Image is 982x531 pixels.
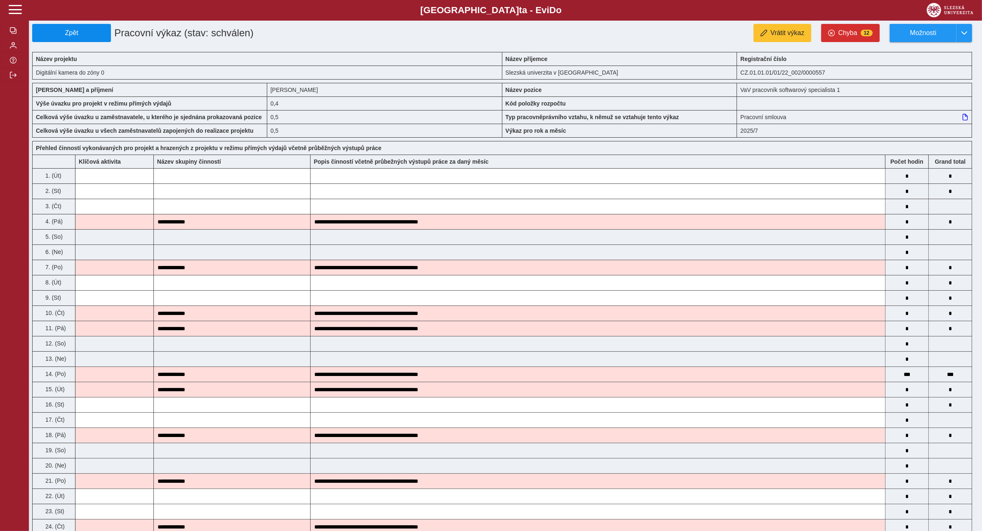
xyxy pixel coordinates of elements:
div: 0,5 [267,110,502,124]
span: 15. (Út) [44,386,65,392]
b: Celková výše úvazku u zaměstnavatele, u kterého je sjednána prokazovaná pozice [36,114,262,120]
b: Celková výše úvazku u všech zaměstnavatelů zapojených do realizace projektu [36,127,254,134]
div: CZ.01.01.01/01/22_002/0000557 [737,66,972,80]
span: 8. (Út) [44,279,61,286]
div: 2025/7 [737,124,972,138]
span: 23. (St) [44,508,64,515]
b: Název skupiny činností [157,158,221,165]
span: 9. (St) [44,294,61,301]
span: 14. (Po) [44,371,66,377]
span: 22. (Út) [44,493,65,499]
div: VaV pracovník softwarový specialista 1 [737,83,972,96]
span: 1. (Út) [44,172,61,179]
b: Klíčová aktivita [79,158,121,165]
span: 5. (So) [44,233,63,240]
div: 0,5 [267,124,502,138]
b: Kód položky rozpočtu [506,100,566,107]
span: 16. (St) [44,401,64,408]
span: 4. (Pá) [44,218,63,225]
span: Zpět [36,29,107,37]
span: 3. (Čt) [44,203,61,209]
img: logo_web_su.png [927,3,973,17]
b: Suma za den přes všechny výkazy [929,158,972,165]
span: Chyba [838,29,857,37]
b: Název projektu [36,56,77,62]
b: Registrační číslo [740,56,787,62]
span: 20. (Ne) [44,462,66,469]
span: 21. (Po) [44,477,66,484]
span: 2. (St) [44,188,61,194]
div: Slezská univerzita v [GEOGRAPHIC_DATA] [502,66,737,80]
span: 17. (Čt) [44,416,65,423]
b: Počet hodin [885,158,928,165]
div: Pracovní smlouva [737,110,972,124]
button: Zpět [32,24,111,42]
b: Typ pracovněprávního vztahu, k němuž se vztahuje tento výkaz [506,114,679,120]
span: 13. (Ne) [44,355,66,362]
b: Výkaz pro rok a měsíc [506,127,566,134]
b: [PERSON_NAME] a příjmení [36,87,113,93]
span: t [519,5,522,15]
div: [PERSON_NAME] [267,83,502,96]
span: Vrátit výkaz [770,29,804,37]
b: Popis činností včetně průbežných výstupů práce za daný měsíc [314,158,489,165]
div: Digitální kamera do zóny 0 [32,66,502,80]
span: 10. (Čt) [44,310,65,316]
span: 24. (Čt) [44,523,65,530]
b: Název pozice [506,87,542,93]
b: Přehled činností vykonávaných pro projekt a hrazených z projektu v režimu přímých výdajů včetně p... [36,145,381,151]
span: Možnosti [897,29,950,37]
span: 11. (Pá) [44,325,66,331]
button: Možnosti [890,24,956,42]
button: Chyba12 [821,24,880,42]
span: 12 [861,30,873,36]
span: 7. (Po) [44,264,63,270]
b: Název příjemce [506,56,548,62]
span: 18. (Pá) [44,432,66,438]
b: [GEOGRAPHIC_DATA] a - Evi [25,5,957,16]
b: Výše úvazku pro projekt v režimu přímých výdajů [36,100,171,107]
span: 12. (So) [44,340,66,347]
span: D [549,5,556,15]
h1: Pracovní výkaz (stav: schválen) [111,24,426,42]
span: o [556,5,562,15]
button: Vrátit výkaz [754,24,811,42]
span: 6. (Ne) [44,249,63,255]
div: 3,2 h / den. 16 h / týden. [267,96,502,110]
span: 19. (So) [44,447,66,453]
